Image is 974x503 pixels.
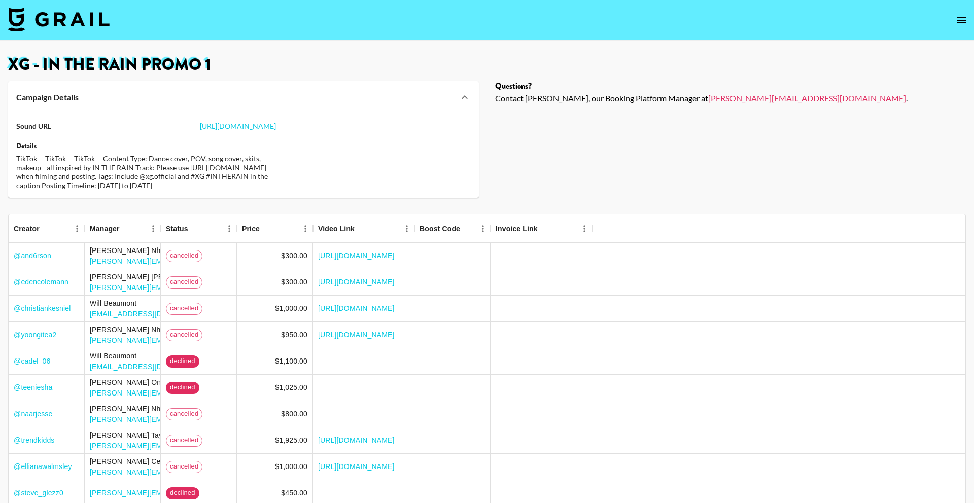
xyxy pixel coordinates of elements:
[952,10,972,30] button: open drawer
[414,214,491,243] div: Boost Code
[16,122,51,131] strong: Sound URL
[166,356,199,366] span: declined
[166,330,202,340] span: cancelled
[16,141,276,151] div: Details
[166,409,202,419] span: cancelled
[318,277,395,287] a: [URL][DOMAIN_NAME]
[275,382,307,392] div: $1,025.00
[318,250,395,261] a: [URL][DOMAIN_NAME]
[475,221,491,236] button: Menu
[237,214,313,243] div: Price
[90,336,391,344] a: [PERSON_NAME][EMAIL_ADDRESS][PERSON_NAME][PERSON_NAME][DOMAIN_NAME]
[14,356,50,366] a: @cadel_06
[318,330,395,340] a: [URL][DOMAIN_NAME]
[313,214,414,243] div: Video Link
[90,430,272,440] div: [PERSON_NAME] Tayfoor
[120,222,134,236] button: Sort
[14,382,52,392] a: @teeniesha
[146,221,161,236] button: Menu
[90,415,391,423] a: [PERSON_NAME][EMAIL_ADDRESS][PERSON_NAME][PERSON_NAME][DOMAIN_NAME]
[355,222,369,236] button: Sort
[16,92,79,102] strong: Campaign Details
[577,221,592,236] button: Menu
[495,93,966,103] div: Contact [PERSON_NAME], our Booking Platform Manager at .
[318,214,355,243] div: Video Link
[90,389,272,397] a: [PERSON_NAME][EMAIL_ADDRESS][DOMAIN_NAME]
[90,214,120,243] div: Manager
[275,435,307,445] div: $1,925.00
[275,303,307,313] div: $1,000.00
[90,283,331,292] a: [PERSON_NAME][EMAIL_ADDRESS][PERSON_NAME][DOMAIN_NAME]
[222,221,237,236] button: Menu
[90,245,391,256] div: [PERSON_NAME] Nhu
[166,277,202,287] span: cancelled
[496,214,538,243] div: Invoice Link
[90,257,391,265] a: [PERSON_NAME][EMAIL_ADDRESS][PERSON_NAME][PERSON_NAME][DOMAIN_NAME]
[90,489,272,497] a: [PERSON_NAME][EMAIL_ADDRESS][DOMAIN_NAME]
[166,383,199,392] span: declined
[90,351,212,361] div: Will Beaumont
[708,93,906,103] a: [PERSON_NAME][EMAIL_ADDRESS][DOMAIN_NAME]
[281,409,307,419] div: $800.00
[260,222,274,236] button: Sort
[90,310,212,318] a: [EMAIL_ADDRESS][DOMAIN_NAME]
[9,214,85,243] div: Creator
[491,214,592,243] div: Invoice Link
[318,461,395,472] a: [URL][DOMAIN_NAME]
[85,214,161,243] div: Manager
[8,7,110,31] img: Grail Talent
[14,435,54,445] a: @trendkidds
[281,277,307,287] div: $300.00
[90,272,331,282] div: [PERSON_NAME] [PERSON_NAME]
[166,488,199,498] span: declined
[90,363,212,371] a: [EMAIL_ADDRESS][DOMAIN_NAME]
[923,452,962,491] iframe: Drift Widget Chat Controller
[166,304,202,313] span: cancelled
[298,221,313,236] button: Menu
[281,250,307,261] div: $300.00
[8,81,479,114] div: Campaign Details
[242,214,260,243] div: Price
[90,442,272,450] a: [PERSON_NAME][EMAIL_ADDRESS][DOMAIN_NAME]
[90,468,272,476] a: [PERSON_NAME][EMAIL_ADDRESS][DOMAIN_NAME]
[166,214,188,243] div: Status
[420,214,460,243] div: Boost Code
[69,221,85,236] button: Menu
[90,404,391,414] div: [PERSON_NAME] Nhu
[281,488,307,498] div: $450.00
[200,122,276,130] a: [URL][DOMAIN_NAME]
[166,251,202,261] span: cancelled
[275,461,307,472] div: $1,000.00
[399,221,414,236] button: Menu
[14,277,68,287] a: @edencolemann
[275,356,307,366] div: $1,100.00
[16,154,276,190] div: TikTok -- TikTok -- TikTok -- Content Type: Dance cover, POV, song cover, skits, makeup - all ins...
[14,303,71,313] a: @christiankesniel
[166,436,202,445] span: cancelled
[40,222,54,236] button: Sort
[8,57,966,73] h1: XG - IN THE RAIN Promo 1
[318,435,395,445] a: [URL][DOMAIN_NAME]
[166,462,202,472] span: cancelled
[14,461,72,472] a: @ellianawalmsley
[14,409,52,419] a: @naarjesse
[14,330,56,340] a: @yoongitea2
[90,377,272,387] div: [PERSON_NAME] Onwukah
[538,222,552,236] button: Sort
[281,330,307,340] div: $950.00
[460,222,474,236] button: Sort
[14,488,63,498] a: @steve_glezz0
[188,222,202,236] button: Sort
[161,214,237,243] div: Status
[90,298,212,308] div: Will Beaumont
[90,325,391,335] div: [PERSON_NAME] Nhu
[14,214,40,243] div: Creator
[318,303,395,313] a: [URL][DOMAIN_NAME]
[14,250,51,261] a: @and6rson
[495,81,966,91] div: Questions?
[90,456,272,466] div: [PERSON_NAME] Centra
